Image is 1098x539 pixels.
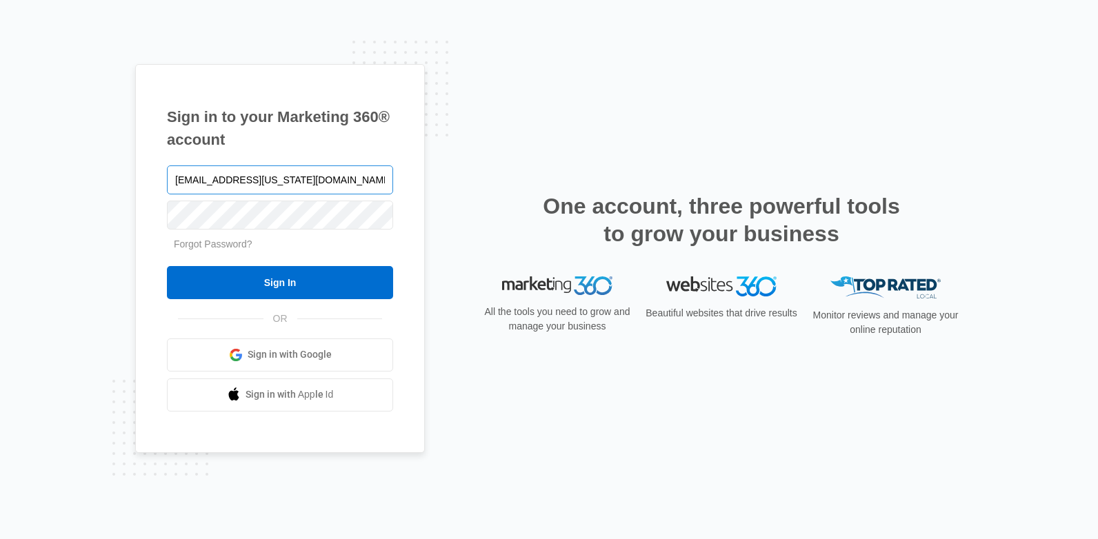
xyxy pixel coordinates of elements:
a: Forgot Password? [174,238,252,250]
p: Monitor reviews and manage your online reputation [808,308,963,337]
h2: One account, three powerful tools to grow your business [539,192,904,247]
p: All the tools you need to grow and manage your business [480,305,635,334]
input: Sign In [167,266,393,299]
input: Email [167,165,393,194]
span: Sign in with Apple Id [246,387,334,402]
img: Websites 360 [666,276,777,296]
a: Sign in with Google [167,338,393,372]
span: Sign in with Google [248,347,332,362]
img: Top Rated Local [830,276,941,299]
img: Marketing 360 [502,276,612,296]
h1: Sign in to your Marketing 360® account [167,105,393,151]
p: Beautiful websites that drive results [644,306,799,321]
a: Sign in with Apple Id [167,378,393,411]
span: OR [263,312,297,326]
